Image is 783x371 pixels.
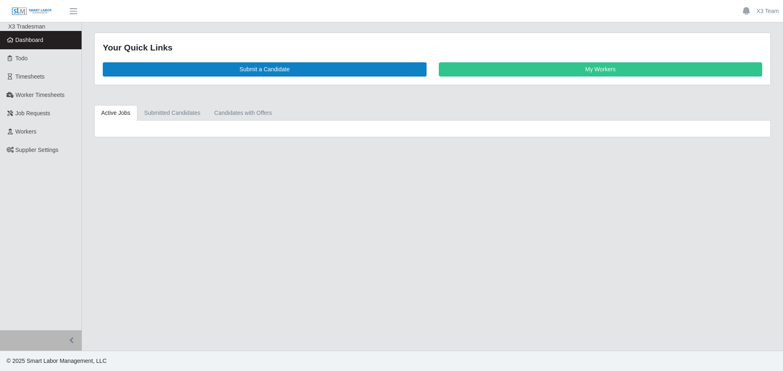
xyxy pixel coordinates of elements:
span: Workers [15,128,37,135]
span: Worker Timesheets [15,92,64,98]
span: X3 Tradesman [8,23,45,30]
span: Supplier Settings [15,147,59,153]
img: SLM Logo [11,7,52,16]
a: Active Jobs [94,105,137,121]
a: Submitted Candidates [137,105,208,121]
span: Job Requests [15,110,51,116]
span: Dashboard [15,37,44,43]
div: Your Quick Links [103,41,762,54]
a: X3 Team [756,7,779,15]
a: My Workers [439,62,763,77]
span: © 2025 Smart Labor Management, LLC [7,358,106,364]
span: Todo [15,55,28,61]
span: Timesheets [15,73,45,80]
a: Submit a Candidate [103,62,427,77]
a: Candidates with Offers [207,105,279,121]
